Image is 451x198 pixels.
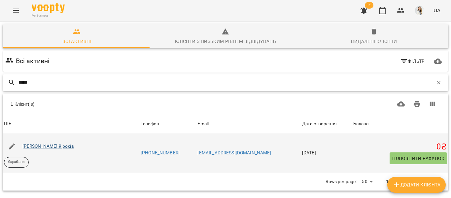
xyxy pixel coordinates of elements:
h6: Всі активні [16,56,50,66]
div: Телефон [141,120,159,128]
a: [PHONE_NUMBER] [141,150,180,155]
div: Table Toolbar [3,94,448,115]
button: Фільтр [398,55,428,67]
img: Voopty Logo [32,3,65,13]
span: UA [434,7,440,14]
div: Sort [353,120,369,128]
span: Email [197,120,299,128]
div: Баланс [353,120,369,128]
a: [PERSON_NAME] 9 років [22,143,74,149]
div: Дата створення [302,120,337,128]
td: [DATE] [301,133,352,173]
h5: 0 ₴ [353,142,447,152]
img: abcb920824ed1c0b1cb573ad24907a7f.png [415,6,424,15]
div: Email [197,120,209,128]
div: Видалені клієнти [351,37,397,45]
span: For Business [32,14,65,18]
span: Телефон [141,120,195,128]
button: Друк [409,96,425,112]
div: Sort [197,120,209,128]
div: Клієнти з низьким рівнем відвідувань [175,37,276,45]
button: Додати клієнта [387,177,446,193]
button: Menu [8,3,24,19]
button: Завантажити CSV [393,96,409,112]
span: Баланс [353,120,447,128]
span: 15 [365,2,373,9]
button: Вигляд колонок [425,96,440,112]
div: Sort [141,120,159,128]
div: Всі активні [62,37,91,45]
p: 1-1 of 1 [386,178,402,185]
div: Sort [4,120,12,128]
p: барабани [8,159,24,165]
div: ПІБ [4,120,12,128]
div: Sort [302,120,337,128]
div: 50 [359,177,375,186]
a: [EMAIL_ADDRESS][DOMAIN_NAME] [197,150,271,155]
p: Rows per page: [326,178,357,185]
div: барабани [4,157,29,168]
span: Дата створення [302,120,351,128]
span: ПІБ [4,120,138,128]
button: UA [431,4,443,17]
div: 1 Клієнт(ів) [11,101,214,107]
span: Поповнити рахунок [392,154,444,162]
span: Фільтр [400,57,425,65]
button: Поповнити рахунок [390,152,447,164]
span: Додати клієнта [393,181,440,189]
